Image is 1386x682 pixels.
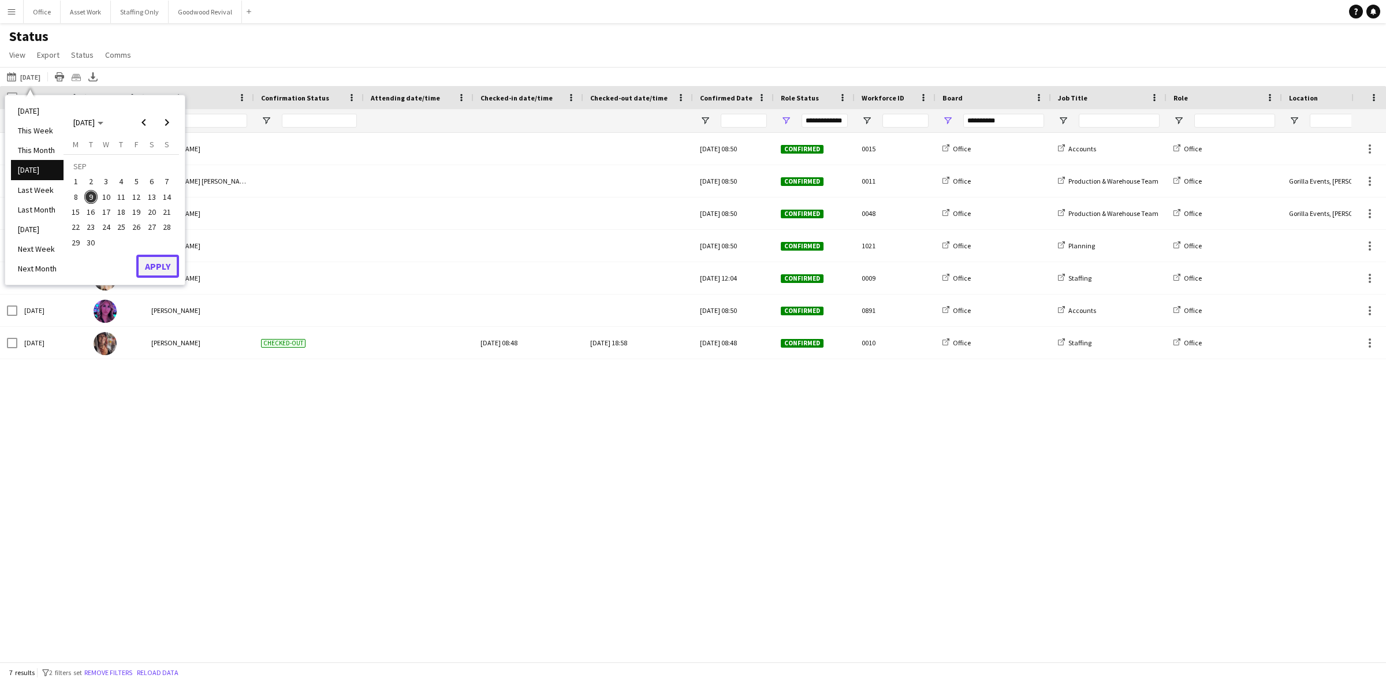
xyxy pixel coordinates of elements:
[1068,209,1158,218] span: Production & Warehouse Team
[94,94,113,102] span: Photo
[1068,274,1091,282] span: Staffing
[61,1,111,23] button: Asset Work
[261,115,271,126] button: Open Filter Menu
[1058,338,1091,347] a: Staffing
[129,189,144,204] button: 12-09-2025
[781,145,824,154] span: Confirmed
[480,94,553,102] span: Checked-in date/time
[37,50,59,60] span: Export
[942,306,971,315] a: Office
[94,332,117,355] img: Tara Jacobson
[693,197,774,229] div: [DATE] 08:50
[11,259,64,278] li: Next Month
[84,175,98,189] span: 2
[99,189,114,204] button: 10-09-2025
[11,140,64,160] li: This Month
[1184,177,1202,185] span: Office
[151,338,200,347] span: [PERSON_NAME]
[781,210,824,218] span: Confirmed
[73,117,95,128] span: [DATE]
[282,114,357,128] input: Confirmation Status Filter Input
[71,50,94,60] span: Status
[9,50,25,60] span: View
[721,114,767,128] input: Confirmed Date Filter Input
[159,174,174,189] button: 07-09-2025
[11,121,64,140] li: This Week
[144,204,159,219] button: 20-09-2025
[1184,338,1202,347] span: Office
[111,1,169,23] button: Staffing Only
[953,209,971,218] span: Office
[11,219,64,239] li: [DATE]
[89,139,93,150] span: T
[1058,306,1096,315] a: Accounts
[1058,177,1158,185] a: Production & Warehouse Team
[1068,306,1096,315] span: Accounts
[144,174,159,189] button: 06-09-2025
[862,115,872,126] button: Open Filter Menu
[1068,144,1096,153] span: Accounts
[160,205,174,219] span: 21
[1184,241,1202,250] span: Office
[69,221,83,234] span: 22
[69,190,83,204] span: 8
[69,236,83,249] span: 29
[160,175,174,189] span: 7
[1184,274,1202,282] span: Office
[159,204,174,219] button: 21-09-2025
[69,175,83,189] span: 1
[1058,94,1087,102] span: Job Title
[1173,144,1202,153] a: Office
[693,165,774,197] div: [DATE] 08:50
[1173,274,1202,282] a: Office
[114,189,129,204] button: 11-09-2025
[83,174,98,189] button: 02-09-2025
[700,94,752,102] span: Confirmed Date
[953,144,971,153] span: Office
[1173,241,1202,250] a: Office
[32,47,64,62] a: Export
[882,114,929,128] input: Workforce ID Filter Input
[1184,209,1202,218] span: Office
[1068,241,1095,250] span: Planning
[172,114,247,128] input: Name Filter Input
[99,221,113,234] span: 24
[590,327,686,359] div: [DATE] 18:58
[114,204,129,219] button: 18-09-2025
[942,241,971,250] a: Office
[1173,338,1202,347] a: Office
[68,219,83,234] button: 22-09-2025
[590,94,668,102] span: Checked-out date/time
[151,306,200,315] span: [PERSON_NAME]
[1289,94,1318,102] span: Location
[1068,177,1158,185] span: Production & Warehouse Team
[99,204,114,219] button: 17-09-2025
[114,174,129,189] button: 04-09-2025
[66,47,98,62] a: Status
[942,274,971,282] a: Office
[371,94,440,102] span: Attending date/time
[68,234,83,249] button: 29-09-2025
[1289,115,1299,126] button: Open Filter Menu
[68,174,83,189] button: 01-09-2025
[781,339,824,348] span: Confirmed
[99,190,113,204] span: 10
[693,295,774,326] div: [DATE] 08:50
[84,190,98,204] span: 9
[953,306,971,315] span: Office
[119,139,123,150] span: T
[11,101,64,121] li: [DATE]
[84,236,98,249] span: 30
[150,139,154,150] span: S
[129,204,144,219] button: 19-09-2025
[83,234,98,249] button: 30-09-2025
[83,189,98,204] button: 09-09-2025
[132,111,155,134] button: Previous month
[129,219,144,234] button: 26-09-2025
[1068,338,1091,347] span: Staffing
[135,139,139,150] span: F
[862,94,904,102] span: Workforce ID
[165,139,169,150] span: S
[129,190,143,204] span: 12
[942,115,953,126] button: Open Filter Menu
